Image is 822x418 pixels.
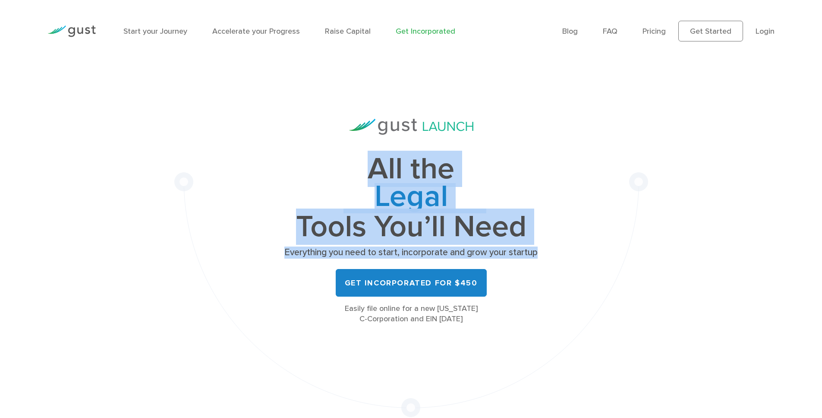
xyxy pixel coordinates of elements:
a: Start your Journey [123,27,187,36]
a: Get Incorporated [396,27,455,36]
a: Blog [562,27,578,36]
span: Legal [282,183,541,213]
p: Everything you need to start, incorporate and grow your startup [282,247,541,259]
div: Easily file online for a new [US_STATE] C-Corporation and EIN [DATE] [282,304,541,324]
a: Login [756,27,775,36]
a: Pricing [642,27,666,36]
a: Accelerate your Progress [212,27,300,36]
img: Gust Logo [47,25,96,37]
img: Gust Launch Logo [349,119,473,135]
a: FAQ [603,27,617,36]
a: Get Incorporated for $450 [336,269,487,297]
a: Get Started [678,21,743,41]
a: Raise Capital [325,27,371,36]
h1: All the Tools You’ll Need [282,155,541,241]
